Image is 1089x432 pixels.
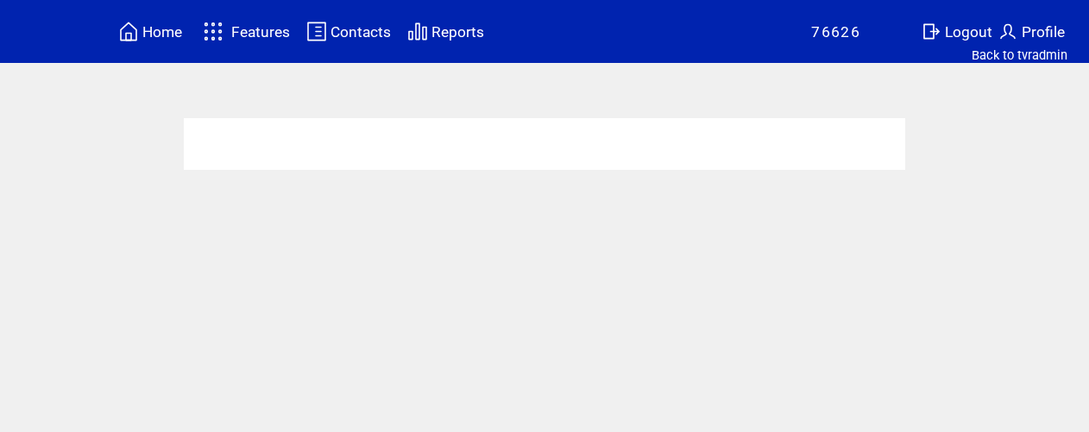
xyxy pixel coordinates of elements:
a: Home [116,18,185,45]
span: Profile [1022,23,1065,41]
a: Contacts [304,18,393,45]
img: exit.svg [921,21,941,42]
a: Features [196,15,293,48]
img: home.svg [118,21,139,42]
span: Contacts [330,23,391,41]
a: Back to tvradmin [972,47,1067,63]
span: Features [231,23,290,41]
a: Reports [405,18,487,45]
a: Logout [918,18,995,45]
span: 76626 [811,23,860,41]
span: Reports [431,23,484,41]
span: Home [142,23,182,41]
img: contacts.svg [306,21,327,42]
span: Logout [945,23,992,41]
a: Profile [995,18,1067,45]
img: chart.svg [407,21,428,42]
img: features.svg [198,17,229,46]
img: profile.svg [998,21,1018,42]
